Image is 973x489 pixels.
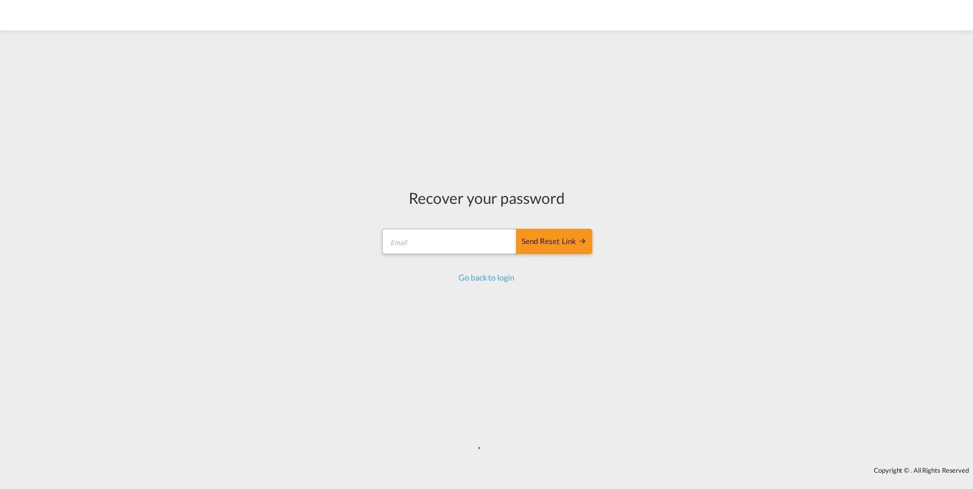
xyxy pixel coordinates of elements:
[579,237,587,245] md-icon: icon-arrow-right
[381,187,592,208] div: Recover your password
[516,229,592,254] button: SEND RESET LINK
[382,229,517,254] input: Email
[459,272,514,282] a: Go back to login
[522,236,587,248] div: Send reset link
